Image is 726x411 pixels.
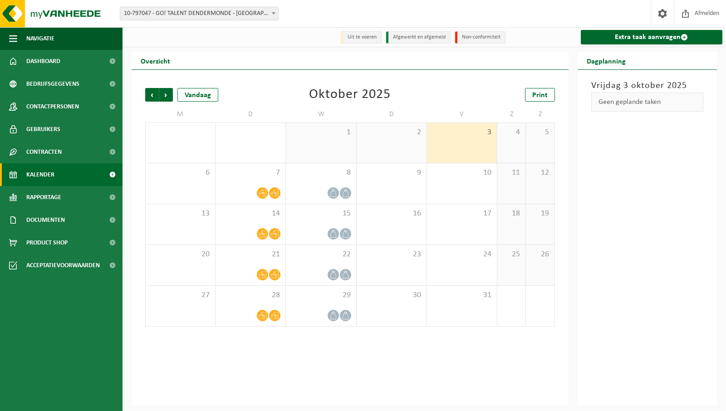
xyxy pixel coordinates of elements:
span: 10 [432,168,492,178]
span: Kalender [26,163,54,186]
span: 12 [530,168,549,178]
span: 4 [502,127,521,137]
span: Bedrijfsgegevens [26,73,79,95]
td: W [286,106,356,122]
a: Print [525,88,555,102]
span: 14 [220,209,281,219]
span: 7 [220,168,281,178]
span: Product Shop [26,231,68,254]
span: 21 [220,250,281,259]
span: 8 [290,168,351,178]
span: 23 [361,250,422,259]
div: Oktober 2025 [309,88,391,102]
span: 22 [290,250,351,259]
span: 19 [530,209,549,219]
span: Documenten [26,209,65,231]
span: 9 [361,168,422,178]
span: 13 [150,209,211,219]
span: 16 [361,209,422,219]
span: 31 [432,290,492,300]
span: 26 [530,250,549,259]
li: Afgewerkt en afgemeld [386,31,451,44]
li: Non-conformiteit [455,31,505,44]
span: 10-797047 - GO! TALENT DENDERMONDE - DENDERMONDE [120,7,278,20]
span: 10-797047 - GO! TALENT DENDERMONDE - DENDERMONDE [120,7,279,20]
a: Extra taak aanvragen [581,30,723,44]
li: Uit te voeren [341,31,382,44]
td: V [427,106,497,122]
span: 30 [361,290,422,300]
h2: Overzicht [132,52,179,69]
span: Rapportage [26,186,61,209]
td: Z [526,106,554,122]
span: Contactpersonen [26,95,79,118]
span: 17 [432,209,492,219]
span: 24 [432,250,492,259]
span: 3 [432,127,492,137]
span: 25 [502,250,521,259]
span: Print [532,92,548,99]
span: 1 [290,127,351,137]
span: Contracten [26,141,62,163]
span: 6 [150,168,211,178]
td: D [357,106,427,122]
span: Vorige [145,88,159,102]
span: 2 [361,127,422,137]
span: 5 [530,127,549,137]
span: 18 [502,209,521,219]
span: Navigatie [26,27,54,50]
td: M [145,106,216,122]
span: Dashboard [26,50,60,73]
span: 20 [150,250,211,259]
span: Acceptatievoorwaarden [26,254,100,277]
h3: Vrijdag 3 oktober 2025 [591,79,704,93]
div: Vandaag [177,88,218,102]
span: Volgende [159,88,173,102]
span: Gebruikers [26,118,60,141]
span: 29 [290,290,351,300]
span: 27 [150,290,211,300]
td: D [216,106,286,122]
span: 15 [290,209,351,219]
span: 11 [502,168,521,178]
div: Geen geplande taken [591,93,704,112]
span: 28 [220,290,281,300]
h2: Dagplanning [578,52,635,69]
td: Z [497,106,526,122]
